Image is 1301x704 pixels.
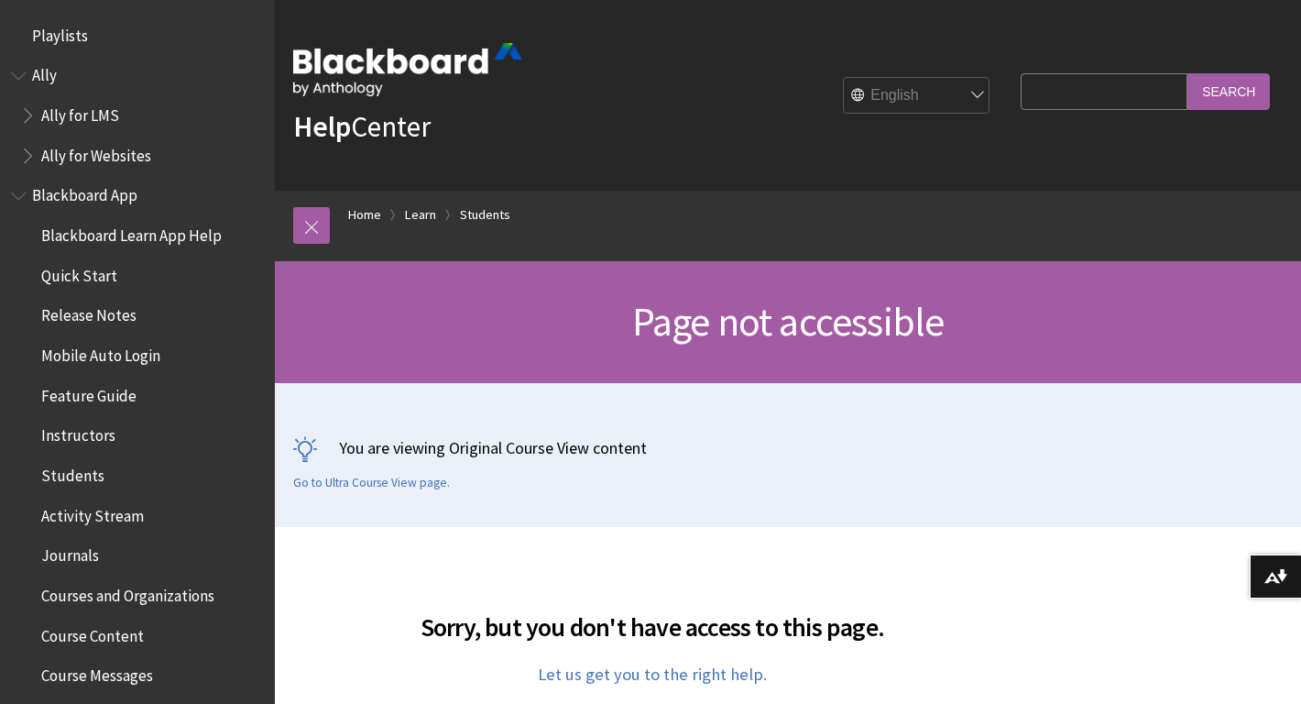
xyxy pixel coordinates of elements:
[293,108,351,145] strong: Help
[405,203,436,226] a: Learn
[11,20,264,51] nav: Book outline for Playlists
[460,203,510,226] a: Students
[293,108,431,145] a: HelpCenter
[32,60,57,85] span: Ally
[293,436,1283,459] p: You are viewing Original Course View content
[293,586,1011,646] h2: Sorry, but you don't have access to this page.
[41,380,137,405] span: Feature Guide
[41,661,153,686] span: Course Messages
[41,460,104,485] span: Students
[11,60,264,171] nav: Book outline for Anthology Ally Help
[41,421,115,445] span: Instructors
[844,78,990,115] select: Site Language Selector
[41,220,222,245] span: Blackboard Learn App Help
[293,475,450,491] a: Go to Ultra Course View page.
[41,500,144,525] span: Activity Stream
[32,20,88,45] span: Playlists
[32,181,137,205] span: Blackboard App
[41,301,137,325] span: Release Notes
[41,621,144,645] span: Course Content
[41,580,214,605] span: Courses and Organizations
[41,340,160,365] span: Mobile Auto Login
[348,203,381,226] a: Home
[1187,73,1270,109] input: Search
[538,664,767,686] a: Let us get you to the right help.
[293,43,522,96] img: Blackboard by Anthology
[41,100,119,125] span: Ally for LMS
[41,541,99,566] span: Journals
[632,296,945,346] span: Page not accessible
[41,260,117,285] span: Quick Start
[41,140,151,165] span: Ally for Websites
